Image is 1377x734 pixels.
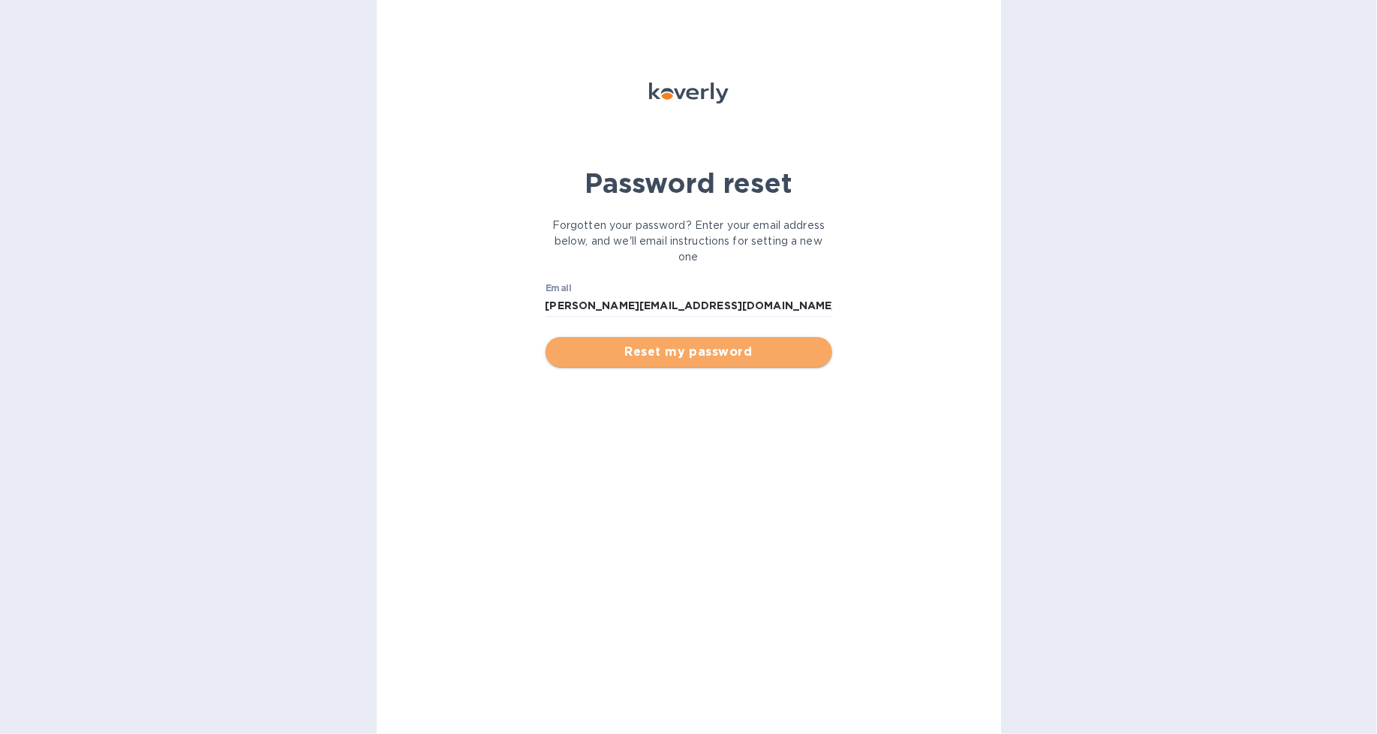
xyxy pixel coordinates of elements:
p: Forgotten your password? Enter your email address below, and we'll email instructions for setting... [546,218,832,265]
button: Reset my password [546,337,832,367]
img: Koverly [649,83,729,104]
input: Email [546,295,832,317]
b: Password reset [585,167,792,200]
span: Reset my password [558,343,820,361]
label: Email [546,284,572,293]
